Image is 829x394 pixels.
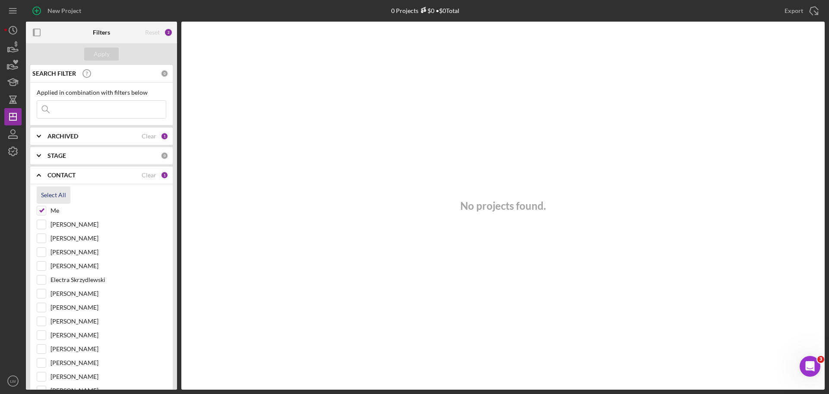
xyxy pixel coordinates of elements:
div: Apply [94,48,110,61]
label: [PERSON_NAME] [51,234,166,243]
button: Export [776,2,825,19]
div: Reset [145,29,160,36]
label: [PERSON_NAME] [51,220,166,229]
div: 0 Projects • $0 Total [391,7,459,14]
h3: No projects found. [460,200,546,212]
div: 0 [161,70,168,77]
button: Select All [37,186,70,204]
label: [PERSON_NAME] [51,359,166,367]
b: SEARCH FILTER [32,70,76,77]
label: [PERSON_NAME] [51,262,166,270]
label: Me [51,206,166,215]
div: 2 [164,28,173,37]
label: [PERSON_NAME] [51,289,166,298]
label: [PERSON_NAME] [51,345,166,353]
div: Clear [142,172,156,179]
div: 1 [161,171,168,179]
b: CONTACT [47,172,76,179]
iframe: Intercom live chat [800,356,820,377]
div: Export [785,2,803,19]
div: Applied in combination with filters below [37,89,166,96]
label: [PERSON_NAME] [51,248,166,256]
label: [PERSON_NAME] [51,303,166,312]
button: LW [4,372,22,390]
label: Electra Skrzydlewski [51,275,166,284]
div: 1 [161,132,168,140]
label: [PERSON_NAME] [51,331,166,340]
button: New Project [26,2,90,19]
div: 0 [161,152,168,160]
div: Select All [41,186,66,204]
label: [PERSON_NAME] [51,317,166,326]
text: LW [10,379,16,384]
button: Apply [84,48,119,61]
div: $0 [418,7,434,14]
b: ARCHIVED [47,133,78,140]
span: 3 [817,356,824,363]
b: STAGE [47,152,66,159]
b: Filters [93,29,110,36]
label: [PERSON_NAME] [51,372,166,381]
div: New Project [47,2,81,19]
div: Clear [142,133,156,140]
